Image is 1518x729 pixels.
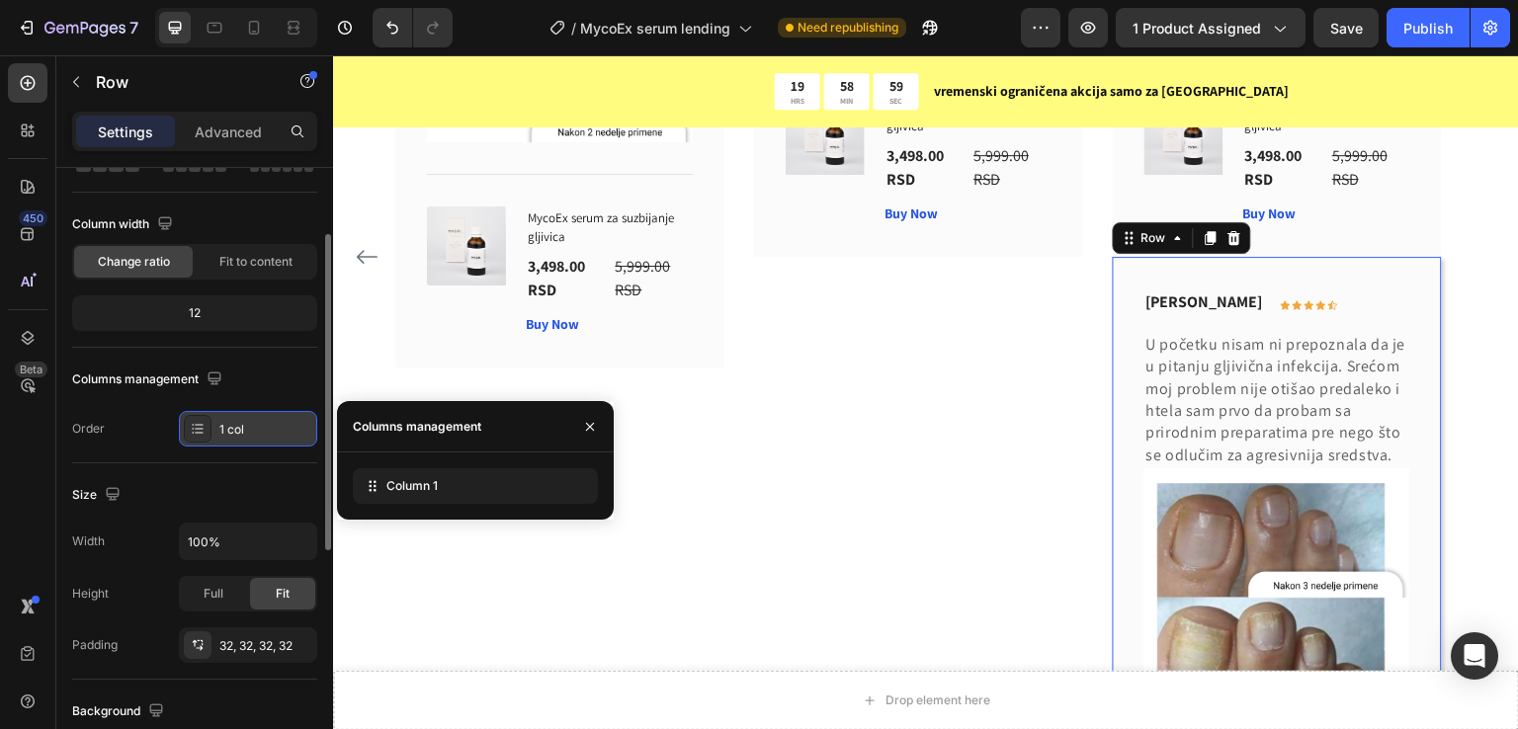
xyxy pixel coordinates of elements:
div: 3,498.00 RSD [551,87,631,138]
div: Beta [15,362,47,377]
div: Column width [72,211,177,238]
span: Full [204,585,223,603]
span: MycoEx serum lending [580,18,730,39]
p: Settings [98,121,153,142]
div: 5,999.00 RSD [639,87,718,138]
div: Size [72,482,125,509]
div: 1 col [219,421,312,439]
input: Auto [180,524,316,559]
div: Undo/Redo [373,8,453,47]
span: Column 1 [386,477,438,495]
span: Save [1330,20,1363,37]
div: 59 [556,22,570,40]
div: Publish [1403,18,1453,39]
div: Padding [72,636,118,654]
iframe: Design area [333,55,1518,729]
button: Publish [1387,8,1470,47]
p: SEC [556,40,570,49]
button: Buy Now [551,148,605,169]
div: 58 [507,22,521,40]
span: Need republishing [798,19,898,37]
div: Open Intercom Messenger [1451,632,1498,680]
button: Buy Now [193,259,246,280]
button: Buy Now [910,148,964,169]
button: Save [1313,8,1379,47]
span: Change ratio [98,253,170,271]
div: Drop element here [552,637,657,653]
div: Width [72,532,105,550]
span: / [571,18,576,39]
p: [PERSON_NAME] [813,235,930,259]
div: Columns management [72,366,226,393]
span: Fit to content [219,253,293,271]
h1: MycoEx serum za suzbijanje gljivica [193,151,360,194]
button: Carousel Back Arrow [18,186,49,217]
div: Columns management [353,418,481,436]
p: MIN [507,40,521,49]
div: Height [72,585,109,603]
div: 5,999.00 RSD [281,198,360,249]
p: HRS [458,40,471,49]
p: Row [96,70,264,94]
span: 1 product assigned [1133,18,1261,39]
span: Fit [276,585,290,603]
p: 7 [129,16,138,40]
div: Order [72,420,105,438]
div: 3,498.00 RSD [193,198,272,249]
div: 32, 32, 32, 32 [219,637,312,655]
button: 7 [8,8,147,47]
div: 450 [19,210,47,226]
div: 3,498.00 RSD [910,87,989,138]
div: Row [804,174,837,192]
div: 19 [458,22,471,40]
div: 12 [76,299,313,327]
div: Background [72,698,168,725]
button: 1 product assigned [1116,8,1306,47]
p: Advanced [195,121,262,142]
img: gempages_580060174794883605-2a8dfdbf-878b-46e1-9a27-96d99d7689e6.png [811,413,1077,679]
p: U početku nisam ni prepoznala da je u pitanju gljivična infekcija. Srećom moj problem nije otišao... [813,279,1075,411]
p: vremenski ograničena akcija samo za [GEOGRAPHIC_DATA] [602,26,1184,46]
div: 5,999.00 RSD [997,87,1076,138]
